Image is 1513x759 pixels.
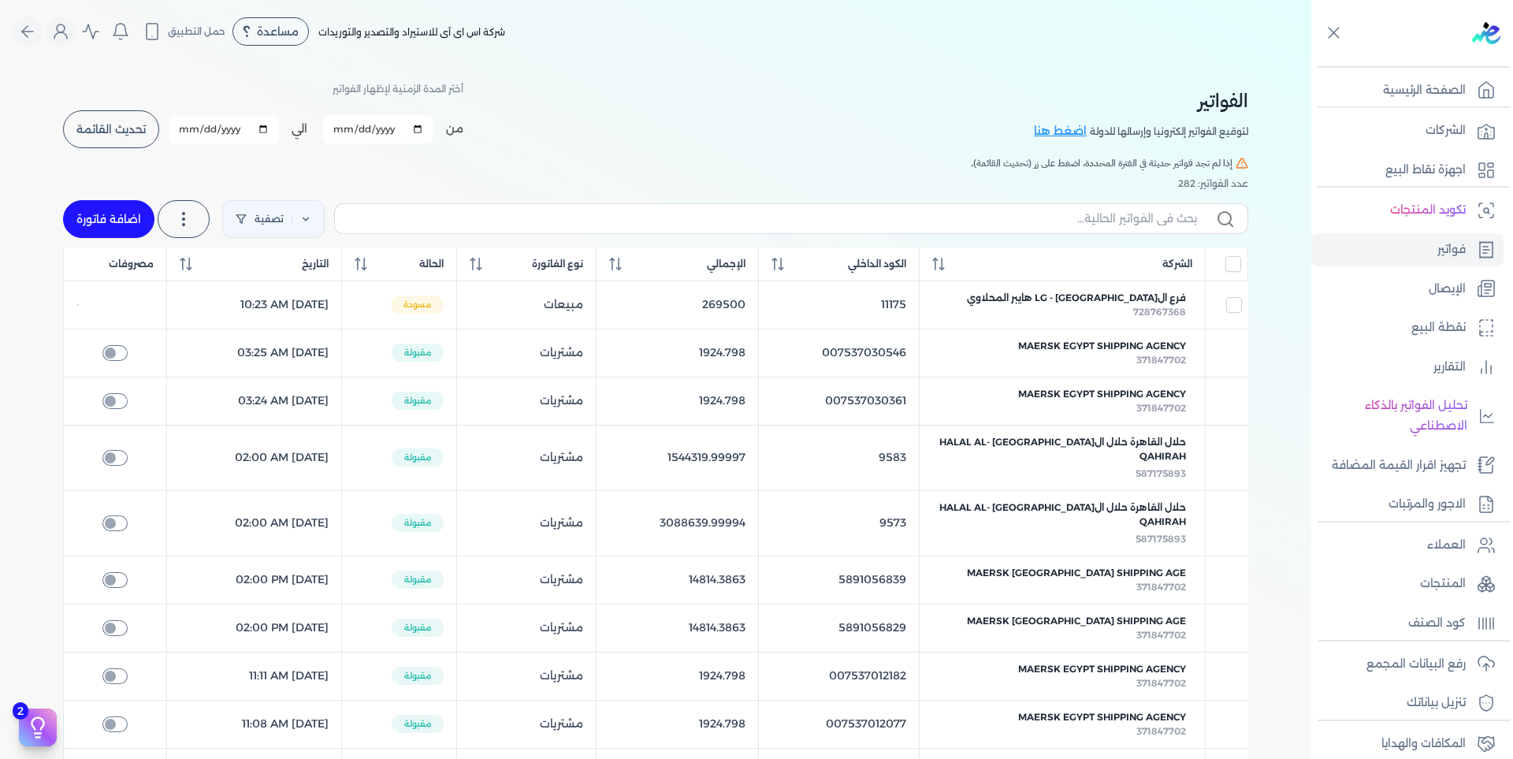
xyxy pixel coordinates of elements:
a: اجهزة نقاط البيع [1311,154,1504,187]
span: 371847702 [1136,677,1186,689]
span: نوع الفاتورة [532,257,583,271]
td: [DATE] 10:23 AM [166,281,341,329]
a: الاجور والمرتبات [1311,488,1504,521]
a: تصفية [222,200,325,238]
span: 371847702 [1136,402,1186,414]
span: مصروفات [109,257,154,271]
span: Maersk Egypt Shipping Agency [1018,710,1186,724]
span: 728767368 [1133,306,1186,318]
button: حمل التطبيق [139,18,229,45]
button: تحديث القائمة [63,110,159,148]
a: تكويد المنتجات [1311,194,1504,227]
p: لتوقيع الفواتير إلكترونيا وإرسالها للدولة [1090,121,1248,142]
div: عدد الفواتير: 282 [63,177,1248,191]
span: حلال القاهرة حلال ال[GEOGRAPHIC_DATA] HAlAl AL-Qahirah [939,500,1186,529]
p: الاجور والمرتبات [1388,494,1466,515]
a: المنتجات [1311,567,1504,601]
p: الإيصال [1429,279,1466,300]
a: اضافة فاتورة [63,200,154,238]
p: اجهزة نقاط البيع [1385,160,1466,180]
a: اضغط هنا [1034,123,1090,140]
p: تجهيز اقرار القيمة المضافة [1332,456,1466,476]
p: رفع البيانات المجمع [1366,654,1466,675]
span: Maersk Egypt Shipping Agency [1018,662,1186,676]
span: الإجمالي [707,257,745,271]
a: رفع البيانات المجمع [1311,648,1504,681]
span: التاريخ [302,257,329,271]
button: 2 [19,709,57,746]
span: 371847702 [1136,629,1186,641]
span: الحالة [419,257,444,271]
a: الصفحة الرئيسية [1311,74,1504,107]
span: 371847702 [1136,354,1186,366]
a: الإيصال [1311,273,1504,306]
a: نقطة البيع [1311,311,1504,344]
p: الشركات [1426,121,1466,141]
a: كود الصنف [1311,607,1504,640]
a: الشركات [1311,114,1504,147]
span: إذا لم تجد فواتير حديثة في الفترة المحددة، اضغط على زر (تحديث القائمة). [971,156,1232,170]
p: الصفحة الرئيسية [1383,80,1466,101]
span: Maersk [GEOGRAPHIC_DATA] Shipping Age [967,566,1186,580]
span: حمل التطبيق [168,24,225,39]
span: 371847702 [1136,581,1186,593]
h2: الفواتير [1034,87,1248,115]
td: 269500 [596,281,758,329]
input: بحث في الفواتير الحالية... [348,210,1197,227]
span: 587175893 [1136,467,1186,479]
a: التقارير [1311,351,1504,384]
a: تنزيل بياناتك [1311,686,1504,720]
span: Maersk Egypt Shipping Agency [1018,339,1186,353]
span: Maersk Egypt Shipping Agency [1018,387,1186,401]
a: تحليل الفواتير بالذكاء الاصطناعي [1311,389,1504,442]
span: 2 [13,702,28,720]
label: الي [292,121,307,137]
span: 371847702 [1136,725,1186,737]
p: المكافات والهدايا [1381,734,1466,754]
p: العملاء [1427,535,1466,556]
span: شركة اس اى آى للاستيراد والتصدير والتوريدات [318,26,505,38]
p: المنتجات [1420,574,1466,594]
a: تجهيز اقرار القيمة المضافة [1311,449,1504,482]
span: Maersk [GEOGRAPHIC_DATA] Shipping Age [967,614,1186,628]
span: 587175893 [1136,533,1186,545]
span: حلال القاهرة حلال ال[GEOGRAPHIC_DATA] HAlAl AL-Qahirah [939,435,1186,463]
span: فرع ال[GEOGRAPHIC_DATA] - LG هايبر المحلاوي [967,291,1186,305]
div: - [76,299,154,311]
p: نقطة البيع [1411,318,1466,338]
img: logo [1472,22,1500,44]
td: مبيعات [456,281,596,329]
span: الكود الداخلي [848,257,906,271]
div: مساعدة [232,17,309,46]
td: 11175 [759,281,920,329]
p: تحليل الفواتير بالذكاء الاصطناعي [1319,396,1467,436]
a: العملاء [1311,529,1504,562]
label: من [446,121,463,137]
p: أختر المدة الزمنية لإظهار الفواتير [333,79,463,99]
p: تنزيل بياناتك [1407,693,1466,713]
span: مساعدة [257,26,299,37]
p: فواتير [1437,240,1466,260]
p: كود الصنف [1408,613,1466,634]
span: تحديث القائمة [76,124,146,135]
p: التقارير [1433,357,1466,378]
a: فواتير [1311,233,1504,266]
span: الشركة [1162,257,1192,271]
p: تكويد المنتجات [1390,200,1466,221]
span: مسودة [391,296,444,314]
